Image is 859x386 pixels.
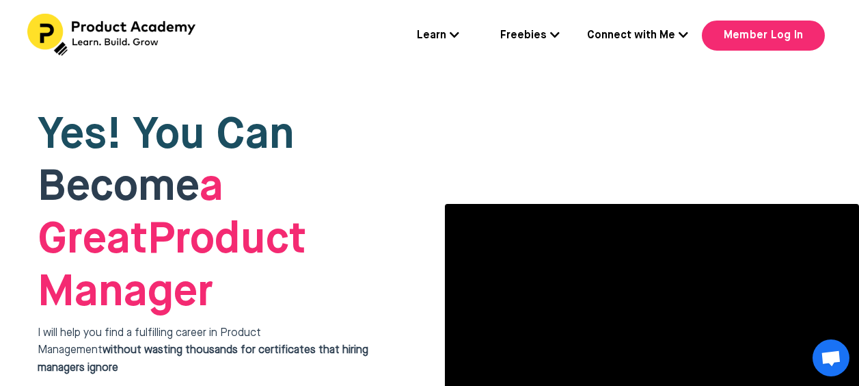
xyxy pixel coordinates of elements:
span: I will help you find a fulfilling career in Product Management [38,328,368,374]
a: Freebies [500,27,560,45]
strong: a Great [38,166,223,262]
img: Header Logo [27,14,198,56]
strong: without wasting thousands for certificates that hiring managers ignore [38,345,368,374]
a: Member Log In [702,21,825,51]
span: Yes! You Can [38,114,295,157]
span: Product Manager [38,166,306,315]
a: Open chat [813,339,849,376]
a: Learn [417,27,459,45]
span: Become [38,166,200,209]
a: Connect with Me [587,27,688,45]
